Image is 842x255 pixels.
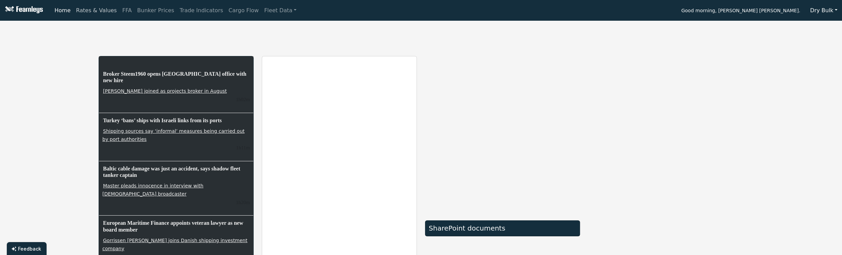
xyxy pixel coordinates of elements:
iframe: mini symbol-overview TradingView widget [588,56,743,131]
h6: Broker Steem1960 opens [GEOGRAPHIC_DATA] office with new hire [102,70,250,84]
small: 22/08/2025, 08:38:54 [236,97,250,102]
h6: European Maritime Finance appoints veteran lawyer as new board member [102,219,250,233]
div: SharePoint documents [429,224,576,232]
a: Rates & Values [73,4,120,17]
img: Fearnleys Logo [3,6,43,15]
a: [PERSON_NAME] joined as projects broker in August [102,88,228,94]
a: Bunker Prices [134,4,177,17]
small: 22/08/2025, 08:20:33 [236,200,250,205]
button: Dry Bulk [806,4,842,17]
a: Trade Indicators [177,4,226,17]
a: Master pleads innocence in interview with [DEMOGRAPHIC_DATA] broadcaster [102,182,203,197]
iframe: mini symbol-overview TradingView widget [588,138,743,212]
iframe: market overview TradingView widget [425,56,580,213]
a: Fleet Data [262,4,299,17]
small: 22/08/2025, 08:29:32 [236,145,250,150]
a: Shipping sources say ‘informal’ measures being carried out by port authorities [102,128,245,143]
h6: Baltic cable damage was just an accident, says shadow fleet tanker captain [102,165,250,179]
a: Cargo Flow [226,4,262,17]
iframe: tickers TradingView widget [99,23,743,48]
a: FFA [120,4,135,17]
span: Good morning, [PERSON_NAME] [PERSON_NAME]. [681,5,801,17]
h6: Turkey ‘bans’ ships with Israeli links from its ports [102,116,250,124]
a: Home [52,4,73,17]
a: Gorrissen [PERSON_NAME] joins Danish shipping investment company [102,237,248,252]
